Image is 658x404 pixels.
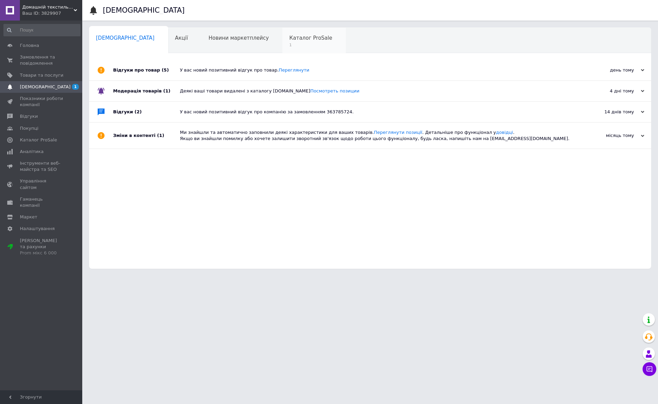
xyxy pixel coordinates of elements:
[20,149,44,155] span: Аналітика
[279,67,309,73] a: Переглянути
[496,130,513,135] a: довідці
[96,35,155,41] span: [DEMOGRAPHIC_DATA]
[20,113,38,119] span: Відгуки
[20,250,63,256] div: Prom мікс 6 000
[310,88,359,93] a: Посмотреть позиции
[103,6,185,14] h1: [DEMOGRAPHIC_DATA]
[20,42,39,49] span: Головна
[180,67,576,73] div: У вас новий позитивний відгук про товар.
[576,132,644,139] div: місяць тому
[20,96,63,108] span: Показники роботи компанії
[162,67,169,73] span: (5)
[163,88,170,93] span: (1)
[20,226,55,232] span: Налаштування
[175,35,188,41] span: Акції
[113,123,180,149] div: Зміни в контенті
[20,178,63,190] span: Управління сайтом
[20,72,63,78] span: Товари та послуги
[20,160,63,173] span: Інструменти веб-майстра та SEO
[289,42,332,48] span: 1
[576,88,644,94] div: 4 дні тому
[157,133,164,138] span: (1)
[289,35,332,41] span: Каталог ProSale
[643,362,656,376] button: Чат з покупцем
[20,196,63,209] span: Гаманець компанії
[180,129,576,142] div: Ми знайшли та автоматично заповнили деякі характеристики для ваших товарів. . Детальніше про функ...
[113,102,180,122] div: Відгуки
[20,214,37,220] span: Маркет
[20,54,63,66] span: Замовлення та повідомлення
[113,81,180,101] div: Модерація товарів
[20,125,38,131] span: Покупці
[576,67,644,73] div: день тому
[180,109,576,115] div: У вас новий позитивний відгук про компанію за замовленням 363785724.
[22,4,74,10] span: Домашній текстиль UA
[135,109,142,114] span: (2)
[3,24,81,36] input: Пошук
[576,109,644,115] div: 14 днів тому
[72,84,79,90] span: 1
[20,238,63,256] span: [PERSON_NAME] та рахунки
[208,35,269,41] span: Новини маркетплейсу
[20,137,57,143] span: Каталог ProSale
[113,60,180,80] div: Відгуки про товар
[180,88,576,94] div: Деякі ваші товари видалені з каталогу [DOMAIN_NAME]
[20,84,71,90] span: [DEMOGRAPHIC_DATA]
[22,10,82,16] div: Ваш ID: 3829907
[374,130,422,135] a: Переглянути позиції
